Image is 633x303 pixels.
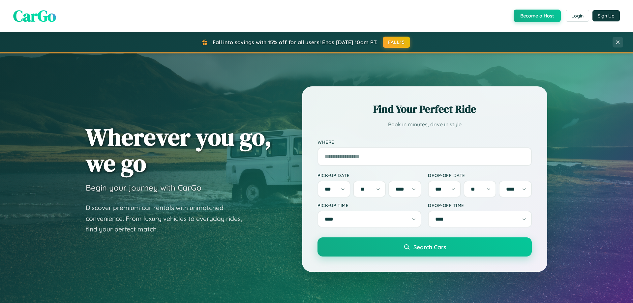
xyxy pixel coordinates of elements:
p: Discover premium car rentals with unmatched convenience. From luxury vehicles to everyday rides, ... [86,202,251,235]
button: Become a Host [514,10,561,22]
span: Search Cars [413,243,446,251]
label: Pick-up Date [317,172,421,178]
button: Sign Up [592,10,620,21]
label: Where [317,139,532,145]
h2: Find Your Perfect Ride [317,102,532,116]
label: Drop-off Date [428,172,532,178]
button: FALL15 [383,37,410,48]
button: Login [566,10,589,22]
h3: Begin your journey with CarGo [86,183,201,193]
span: CarGo [13,5,56,27]
p: Book in minutes, drive in style [317,120,532,129]
label: Pick-up Time [317,202,421,208]
span: Fall into savings with 15% off for all users! Ends [DATE] 10am PT. [213,39,378,45]
label: Drop-off Time [428,202,532,208]
button: Search Cars [317,237,532,257]
h1: Wherever you go, we go [86,124,272,176]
